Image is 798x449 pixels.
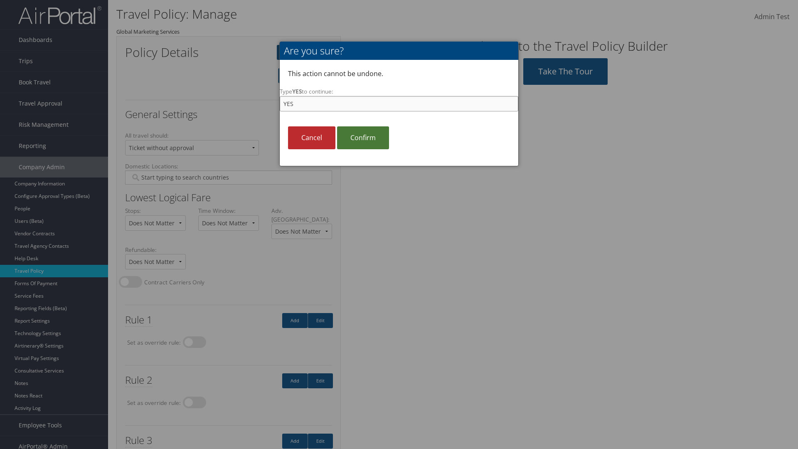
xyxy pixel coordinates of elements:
[292,87,302,95] strong: YES
[280,87,518,111] label: Type to continue:
[288,126,335,149] a: Cancel
[337,126,389,149] a: Confirm
[280,42,518,60] h2: Are you sure?
[280,96,518,111] input: TypeYESto continue:
[280,60,518,88] p: This action cannot be undone.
